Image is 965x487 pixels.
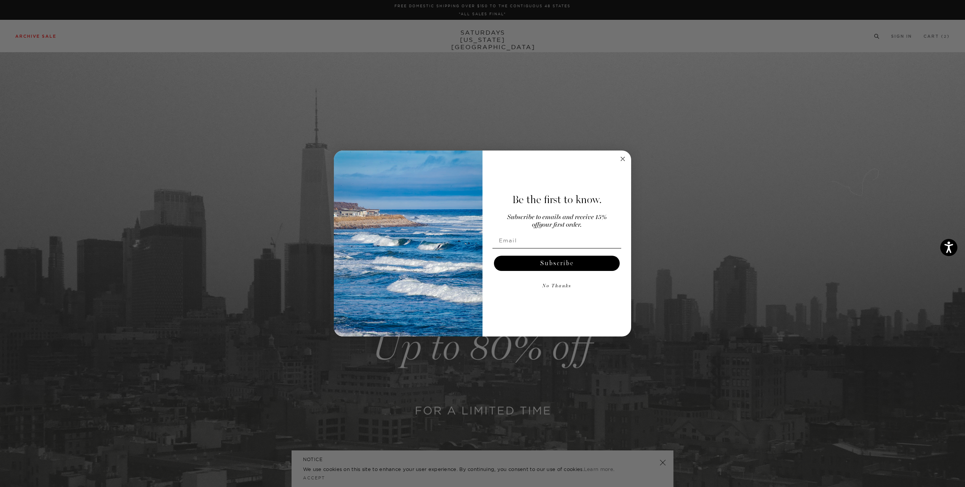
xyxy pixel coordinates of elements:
[618,154,627,163] button: Close dialog
[492,279,621,294] button: No Thanks
[532,222,539,228] span: off
[492,248,621,248] img: underline
[494,256,620,271] button: Subscribe
[539,222,582,228] span: your first order.
[334,151,482,336] img: 125c788d-000d-4f3e-b05a-1b92b2a23ec9.jpeg
[507,214,607,221] span: Subscribe to emails and receive 15%
[512,193,602,206] span: Be the first to know.
[492,233,621,248] input: Email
